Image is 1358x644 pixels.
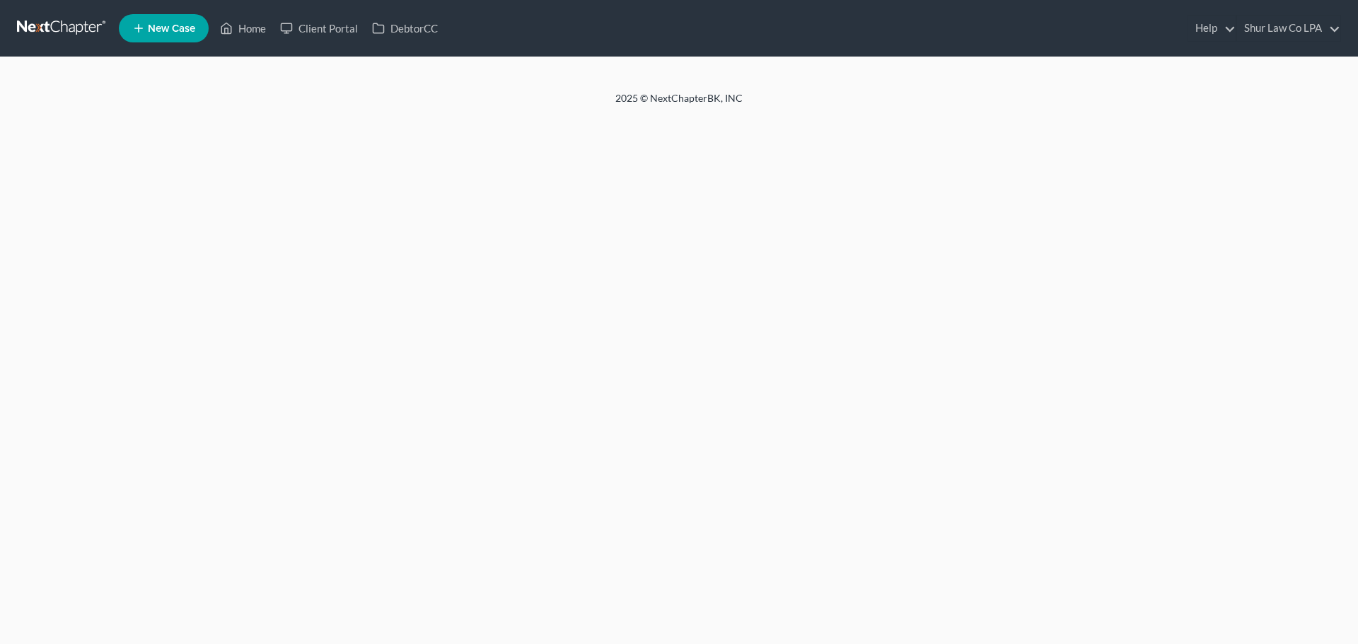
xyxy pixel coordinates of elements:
[276,91,1082,117] div: 2025 © NextChapterBK, INC
[119,14,209,42] new-legal-case-button: New Case
[213,16,273,41] a: Home
[1237,16,1340,41] a: Shur Law Co LPA
[273,16,365,41] a: Client Portal
[365,16,445,41] a: DebtorCC
[1188,16,1236,41] a: Help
